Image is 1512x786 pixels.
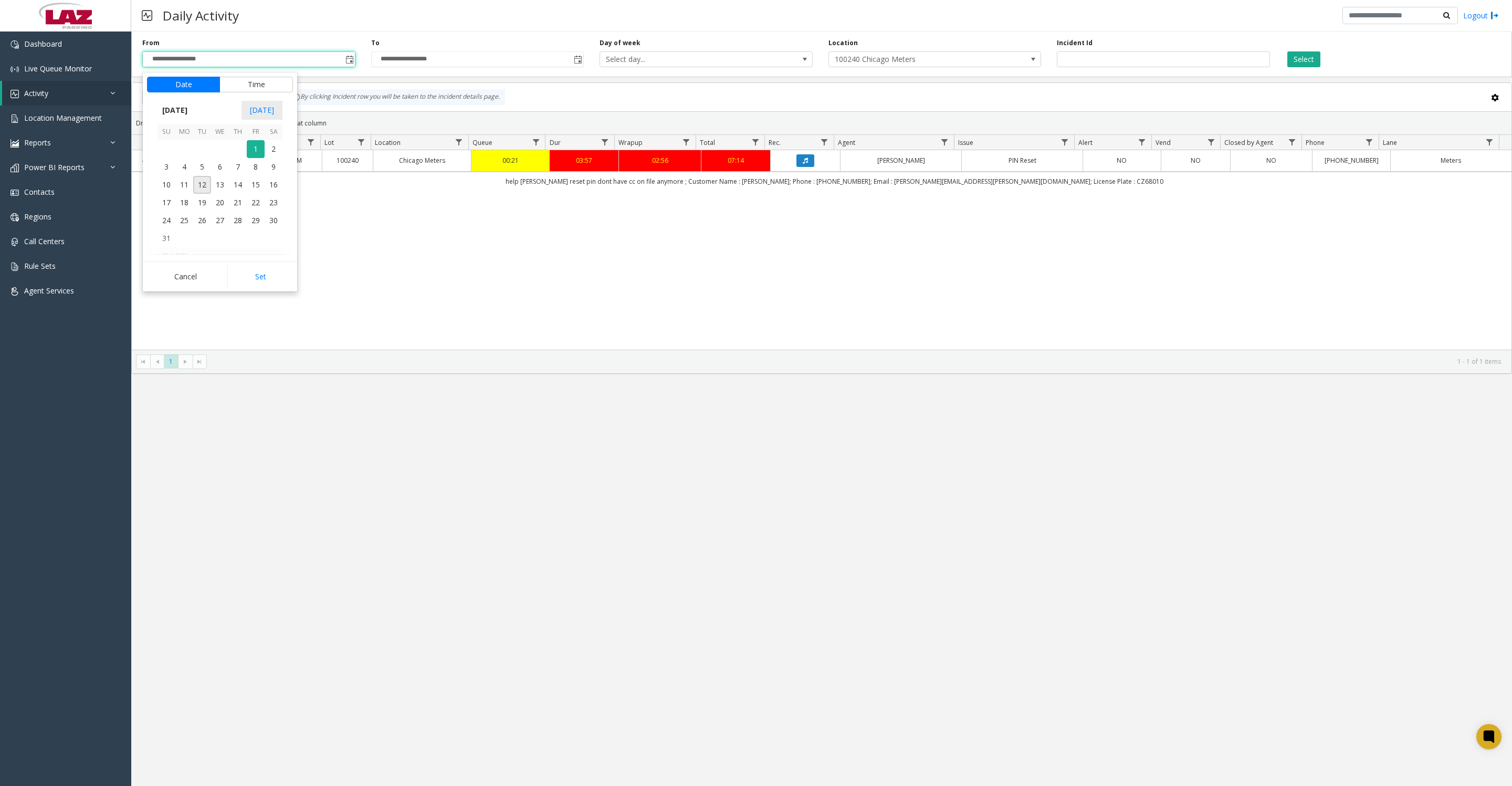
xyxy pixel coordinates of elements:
span: Reports [24,138,51,148]
a: 00:21 [478,155,542,165]
span: 6 [211,158,229,176]
label: Location [828,38,858,48]
span: Alert [1078,138,1093,147]
th: Fr [247,124,265,140]
td: Saturday, August 2, 2025 [265,140,282,158]
span: 25 [175,212,193,229]
span: Vend [1156,138,1171,147]
span: 17 [157,194,175,212]
span: 8 [247,158,265,176]
span: Agent Services [24,286,74,296]
a: 03:57 [556,155,613,165]
span: 24 [157,212,175,229]
a: Chicago Meters [380,155,465,165]
a: Wrapup Filter Menu [679,135,694,149]
a: Date Filter Menu [304,135,318,149]
span: Issue [958,138,973,147]
span: Wrapup [618,138,643,147]
td: Friday, August 15, 2025 [247,176,265,194]
a: Issue Filter Menu [1058,135,1072,149]
a: NO [1168,155,1224,165]
td: Wednesday, August 13, 2025 [211,176,229,194]
th: We [211,124,229,140]
a: NO [1089,155,1154,165]
span: 22 [247,194,265,212]
img: 'icon' [10,188,19,197]
span: 30 [265,212,282,229]
span: 29 [247,212,265,229]
button: Time tab [219,77,293,92]
td: Thursday, August 28, 2025 [229,212,247,229]
th: Sa [265,124,282,140]
td: Tuesday, August 12, 2025 [193,176,211,194]
span: 7 [229,158,247,176]
span: Dur [550,138,561,147]
span: Location Management [24,113,102,123]
kendo-pager-info: 1 - 1 of 1 items [213,357,1501,366]
span: 11 [175,176,193,194]
td: Wednesday, August 27, 2025 [211,212,229,229]
span: Lot [324,138,334,147]
th: Tu [193,124,211,140]
a: Queue Filter Menu [529,135,543,149]
a: Collapse Details [132,157,158,165]
div: Data table [132,135,1511,350]
td: Thursday, August 21, 2025 [229,194,247,212]
a: Total Filter Menu [748,135,762,149]
label: Day of week [600,38,640,48]
td: Friday, August 1, 2025 [247,140,265,158]
span: 9 [265,158,282,176]
span: 23 [265,194,282,212]
span: 27 [211,212,229,229]
span: Toggle popup [343,52,355,67]
span: Total [700,138,715,147]
a: Rec. Filter Menu [817,135,832,149]
td: Saturday, August 30, 2025 [265,212,282,229]
td: Friday, August 8, 2025 [247,158,265,176]
td: Saturday, August 9, 2025 [265,158,282,176]
span: [DATE] [241,101,282,120]
td: Wednesday, August 6, 2025 [211,158,229,176]
td: Sunday, August 17, 2025 [157,194,175,212]
a: Closed by Agent Filter Menu [1285,135,1299,149]
img: 'icon' [10,114,19,123]
span: Live Queue Monitor [24,64,92,74]
span: [DATE] [157,102,192,118]
td: Saturday, August 23, 2025 [265,194,282,212]
span: 21 [229,194,247,212]
span: 4 [175,158,193,176]
span: 16 [265,176,282,194]
img: 'icon' [10,213,19,222]
th: Su [157,124,175,140]
td: Saturday, August 16, 2025 [265,176,282,194]
label: To [371,38,380,48]
td: Monday, August 4, 2025 [175,158,193,176]
a: 02:56 [625,155,694,165]
span: Agent [838,138,855,147]
a: [PERSON_NAME] [847,155,955,165]
a: Alert Filter Menu [1135,135,1149,149]
span: Lane [1383,138,1397,147]
span: 14 [229,176,247,194]
td: Sunday, August 3, 2025 [157,158,175,176]
div: 07:14 [708,155,764,165]
a: Phone Filter Menu [1362,135,1377,149]
td: Friday, August 29, 2025 [247,212,265,229]
a: [PHONE_NUMBER] [1319,155,1383,165]
span: Call Centers [24,236,65,246]
th: Th [229,124,247,140]
img: 'icon' [10,287,19,296]
span: 31 [157,229,175,247]
a: 100240 [329,155,366,165]
span: Page 1 [164,354,178,369]
span: Rule Sets [24,261,56,271]
th: Mo [175,124,193,140]
span: 12 [193,176,211,194]
img: 'icon' [10,65,19,74]
img: 'icon' [10,164,19,172]
span: 15 [247,176,265,194]
th: [DATE] [157,247,282,265]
